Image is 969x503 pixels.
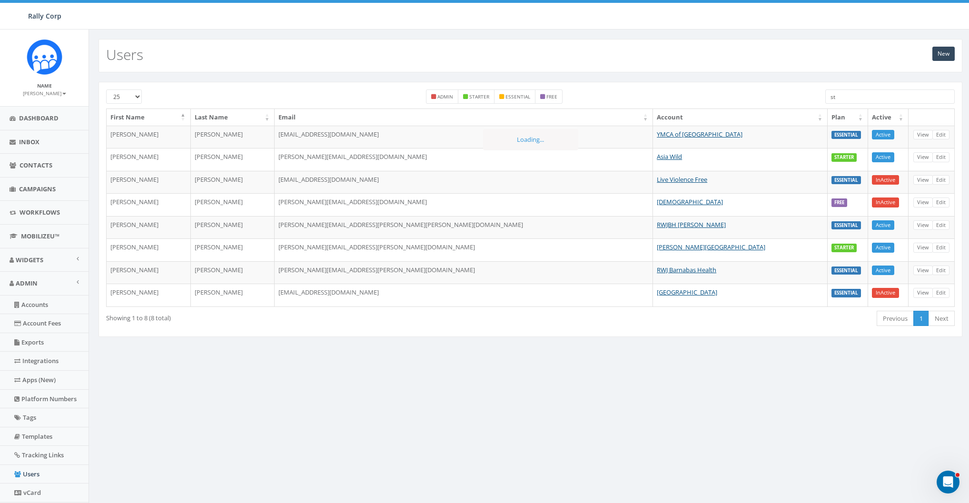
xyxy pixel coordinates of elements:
span: Contacts [20,161,52,169]
a: View [913,220,933,230]
td: [PERSON_NAME] [191,126,275,148]
a: Edit [932,197,949,207]
span: Admin [16,279,38,287]
a: View [913,130,933,140]
a: View [913,243,933,253]
a: InActive [872,197,899,207]
span: Dashboard [19,114,59,122]
small: starter [469,93,489,100]
a: Active [872,220,894,230]
a: RWJ Barnabas Health [657,266,716,274]
img: Icon_1.png [27,39,62,75]
a: Edit [932,266,949,276]
span: Rally Corp [28,11,61,20]
th: Email: activate to sort column ascending [275,109,653,126]
td: [PERSON_NAME] [107,193,191,216]
td: [PERSON_NAME] [191,238,275,261]
td: [EMAIL_ADDRESS][DOMAIN_NAME] [275,126,653,148]
td: [PERSON_NAME] [107,126,191,148]
a: Active [872,243,894,253]
a: Live Violence Free [657,175,707,184]
a: Edit [932,243,949,253]
a: Edit [932,130,949,140]
h2: Users [106,47,143,62]
a: Active [872,152,894,162]
td: [PERSON_NAME][EMAIL_ADDRESS][DOMAIN_NAME] [275,193,653,216]
td: [EMAIL_ADDRESS][DOMAIN_NAME] [275,284,653,306]
a: InActive [872,288,899,298]
a: View [913,197,933,207]
td: [PERSON_NAME] [107,148,191,171]
td: [PERSON_NAME] [191,171,275,194]
td: [PERSON_NAME] [107,171,191,194]
div: Loading... [483,129,578,150]
iframe: Intercom live chat [937,471,959,493]
a: View [913,266,933,276]
a: Active [872,130,894,140]
a: Active [872,266,894,276]
label: ESSENTIAL [831,176,861,185]
small: essential [505,93,530,100]
td: [PERSON_NAME] [191,148,275,171]
th: Last Name: activate to sort column ascending [191,109,275,126]
a: YMCA of [GEOGRAPHIC_DATA] [657,130,742,138]
label: ESSENTIAL [831,221,861,230]
a: [DEMOGRAPHIC_DATA] [657,197,723,206]
td: [PERSON_NAME] [191,216,275,239]
span: Campaigns [19,185,56,193]
th: Plan: activate to sort column ascending [828,109,868,126]
small: [PERSON_NAME] [23,90,66,97]
td: [PERSON_NAME] [107,238,191,261]
a: [GEOGRAPHIC_DATA] [657,288,717,296]
th: Account: activate to sort column ascending [653,109,828,126]
small: Name [37,82,52,89]
a: New [932,47,955,61]
a: View [913,288,933,298]
label: ESSENTIAL [831,266,861,275]
span: Inbox [19,138,40,146]
td: [PERSON_NAME][EMAIL_ADDRESS][PERSON_NAME][PERSON_NAME][DOMAIN_NAME] [275,216,653,239]
a: View [913,152,933,162]
a: View [913,175,933,185]
a: [PERSON_NAME][GEOGRAPHIC_DATA] [657,243,765,251]
a: Edit [932,152,949,162]
span: MobilizeU™ [21,232,59,240]
label: STARTER [831,244,857,252]
a: Next [929,311,955,326]
td: [EMAIL_ADDRESS][DOMAIN_NAME] [275,171,653,194]
td: [PERSON_NAME][EMAIL_ADDRESS][DOMAIN_NAME] [275,148,653,171]
a: [PERSON_NAME] [23,89,66,97]
label: ESSENTIAL [831,289,861,297]
span: Widgets [16,256,43,264]
th: First Name: activate to sort column descending [107,109,191,126]
a: Asia Wild [657,152,682,161]
a: RWJBH [PERSON_NAME] [657,220,726,229]
td: [PERSON_NAME][EMAIL_ADDRESS][PERSON_NAME][DOMAIN_NAME] [275,238,653,261]
a: Edit [932,288,949,298]
small: admin [437,93,453,100]
th: Active: activate to sort column ascending [868,109,909,126]
a: 1 [913,311,929,326]
td: [PERSON_NAME] [191,261,275,284]
td: [PERSON_NAME] [191,284,275,306]
a: InActive [872,175,899,185]
small: free [546,93,557,100]
input: Type to search [825,89,955,104]
td: [PERSON_NAME] [107,284,191,306]
td: [PERSON_NAME] [107,261,191,284]
a: Edit [932,175,949,185]
td: [PERSON_NAME][EMAIL_ADDRESS][PERSON_NAME][DOMAIN_NAME] [275,261,653,284]
label: FREE [831,198,847,207]
a: Previous [877,311,914,326]
label: STARTER [831,153,857,162]
div: Showing 1 to 8 (8 total) [106,310,451,323]
td: [PERSON_NAME] [107,216,191,239]
label: ESSENTIAL [831,131,861,139]
span: Workflows [20,208,60,217]
a: Edit [932,220,949,230]
td: [PERSON_NAME] [191,193,275,216]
